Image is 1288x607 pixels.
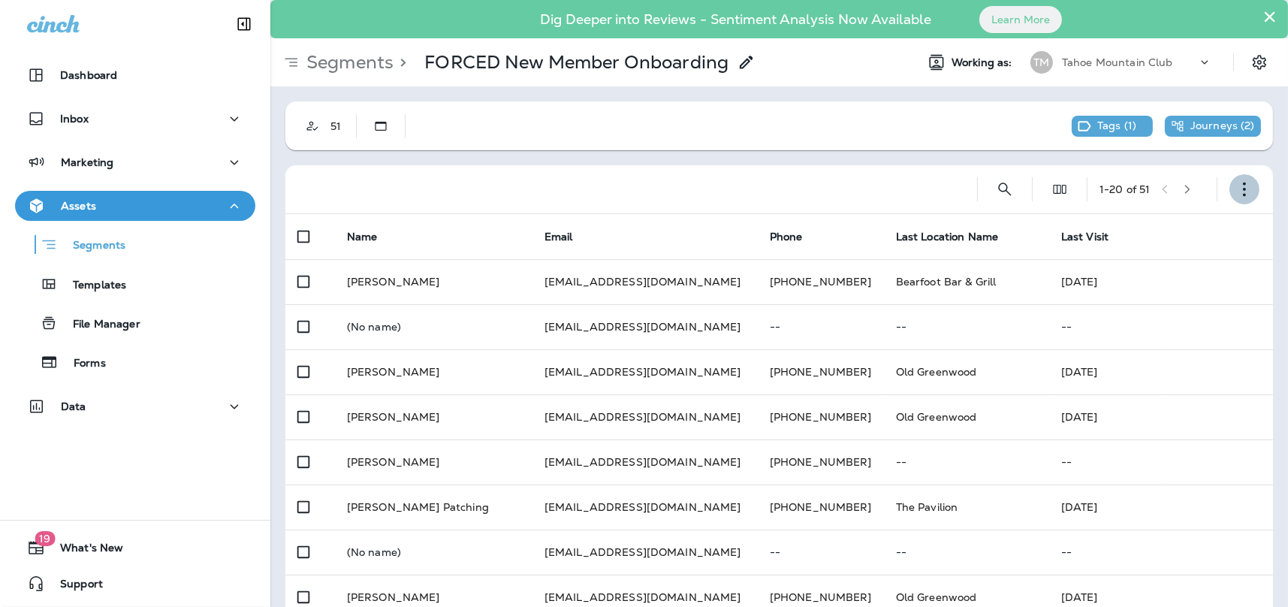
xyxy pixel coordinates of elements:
td: [EMAIL_ADDRESS][DOMAIN_NAME] [532,349,758,394]
button: Segments [15,228,255,261]
p: -- [1061,456,1261,468]
button: Support [15,569,255,599]
td: [DATE] [1049,394,1273,439]
button: Data [15,391,255,421]
p: -- [770,546,872,558]
p: File Manager [58,318,140,332]
span: Last Location Name [896,230,999,243]
span: Support [45,578,103,596]
td: [PHONE_NUMBER] [758,439,884,485]
button: Dashboard [15,60,255,90]
span: Working as: [952,56,1015,69]
button: Search Segments [990,174,1020,204]
span: Last Visit [1061,230,1109,243]
p: Segments [58,239,125,254]
p: Assets [61,200,96,212]
button: Templates [15,268,255,300]
div: TM [1030,51,1053,74]
button: 19What's New [15,533,255,563]
div: 1 - 20 of 51 [1099,183,1150,195]
p: Journeys ( 2 ) [1190,119,1255,133]
button: Marketing [15,147,255,177]
button: Close [1262,5,1277,29]
p: (No name) [347,321,520,333]
td: [PERSON_NAME] [335,349,532,394]
td: [PHONE_NUMBER] [758,394,884,439]
span: What's New [45,542,123,560]
td: [PHONE_NUMBER] [758,349,884,394]
p: -- [896,456,1037,468]
p: Data [61,400,86,412]
td: [PERSON_NAME] [335,394,532,439]
td: [DATE] [1049,349,1273,394]
td: [PERSON_NAME] [335,259,532,304]
button: Collapse Sidebar [223,9,265,39]
p: FORCED New Member Onboarding [424,51,728,74]
span: 19 [35,531,55,546]
button: Customer Only [297,111,327,141]
td: [DATE] [1049,485,1273,530]
td: Old Greenwood [884,394,1049,439]
div: 51 [327,120,356,132]
button: Static [366,111,396,141]
p: Marketing [61,156,113,168]
td: [EMAIL_ADDRESS][DOMAIN_NAME] [532,530,758,575]
p: Dashboard [60,69,117,81]
p: -- [1061,546,1261,558]
span: Email [544,230,573,243]
td: [PHONE_NUMBER] [758,259,884,304]
p: Dig Deeper into Reviews - Sentiment Analysis Now Available [496,17,975,22]
p: Tahoe Mountain Club [1062,56,1173,68]
td: Bearfoot Bar & Grill [884,259,1049,304]
td: [EMAIL_ADDRESS][DOMAIN_NAME] [532,485,758,530]
td: [DATE] [1049,259,1273,304]
button: Edit Fields [1045,174,1075,204]
td: [EMAIL_ADDRESS][DOMAIN_NAME] [532,439,758,485]
p: -- [770,321,872,333]
td: [PERSON_NAME] [335,439,532,485]
button: Inbox [15,104,255,134]
span: Phone [770,230,803,243]
td: [PHONE_NUMBER] [758,485,884,530]
p: -- [1061,321,1261,333]
td: [PERSON_NAME] Patching [335,485,532,530]
p: Inbox [60,113,89,125]
p: Templates [58,279,126,293]
p: -- [896,546,1037,558]
td: [EMAIL_ADDRESS][DOMAIN_NAME] [532,259,758,304]
td: Old Greenwood [884,349,1049,394]
p: Tags ( 1 ) [1097,119,1136,133]
button: Assets [15,191,255,221]
button: Forms [15,346,255,378]
button: File Manager [15,307,255,339]
td: [EMAIL_ADDRESS][DOMAIN_NAME] [532,304,758,349]
p: Forms [59,357,106,371]
button: Learn More [979,6,1062,33]
p: (No name) [347,546,520,558]
td: [EMAIL_ADDRESS][DOMAIN_NAME] [532,394,758,439]
p: Segments [300,51,394,74]
button: Settings [1246,49,1273,76]
p: -- [896,321,1037,333]
td: The Pavilion [884,485,1049,530]
p: > [394,51,406,74]
span: Name [347,230,378,243]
